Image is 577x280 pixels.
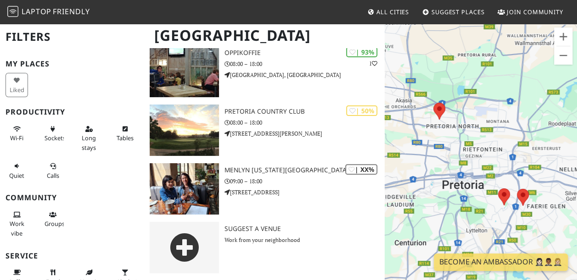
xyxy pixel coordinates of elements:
[6,60,139,68] h3: My Places
[150,222,219,273] img: gray-place-d2bdb4477600e061c01bd816cc0f2ef0cfcb1ca9e3ad78868dd16fb2af073a21.png
[7,4,90,20] a: LaptopFriendly LaptopFriendly
[6,121,28,146] button: Wi-Fi
[224,188,385,197] p: [STREET_ADDRESS]
[42,207,64,231] button: Groups
[82,134,96,151] span: Long stays
[224,108,385,115] h3: Pretoria Country Club
[117,134,134,142] span: Work-friendly tables
[419,4,488,20] a: Suggest Places
[47,171,59,180] span: Video/audio calls
[364,4,413,20] a: All Cities
[494,4,567,20] a: Join Community
[224,177,385,186] p: 09:00 – 18:00
[144,104,385,156] a: Pretoria Country Club | 50% Pretoria Country Club 08:00 – 18:00 [STREET_ADDRESS][PERSON_NAME]
[6,207,28,241] button: Work vibe
[554,27,572,46] button: Zoom in
[224,236,385,244] p: Work from your neighborhood
[144,46,385,97] a: Oppikoffie | 93% 1 Oppikoffie 08:00 – 18:00 [GEOGRAPHIC_DATA], [GEOGRAPHIC_DATA]
[224,71,385,79] p: [GEOGRAPHIC_DATA], [GEOGRAPHIC_DATA]
[144,222,385,273] a: Suggest a Venue Work from your neighborhood
[6,193,139,202] h3: Community
[22,6,51,16] span: Laptop
[224,225,385,233] h3: Suggest a Venue
[9,171,24,180] span: Quiet
[42,159,64,183] button: Calls
[150,46,219,97] img: Oppikoffie
[42,121,64,146] button: Sockets
[6,23,139,51] h2: Filters
[6,159,28,183] button: Quiet
[114,121,136,146] button: Tables
[147,23,383,48] h1: [GEOGRAPHIC_DATA]
[224,118,385,127] p: 08:00 – 18:00
[224,166,385,174] h3: Menlyn [US_STATE][GEOGRAPHIC_DATA]
[6,108,139,116] h3: Productivity
[53,6,90,16] span: Friendly
[10,220,24,237] span: People working
[434,253,568,271] a: Become an Ambassador 🤵🏻‍♀️🤵🏾‍♂️🤵🏼‍♀️
[10,134,23,142] span: Stable Wi-Fi
[431,8,485,16] span: Suggest Places
[150,163,219,214] img: Menlyn Maine Central Square
[369,59,377,68] p: 1
[150,104,219,156] img: Pretoria Country Club
[7,6,18,17] img: LaptopFriendly
[507,8,563,16] span: Join Community
[376,8,409,16] span: All Cities
[224,129,385,138] p: [STREET_ADDRESS][PERSON_NAME]
[346,105,377,116] div: | 50%
[78,121,100,155] button: Long stays
[554,46,572,65] button: Zoom out
[144,163,385,214] a: Menlyn Maine Central Square | XX% Menlyn [US_STATE][GEOGRAPHIC_DATA] 09:00 – 18:00 [STREET_ADDRESS]
[45,134,66,142] span: Power sockets
[45,220,65,228] span: Group tables
[6,252,139,260] h3: Service
[345,164,377,175] div: | XX%
[224,60,385,68] p: 08:00 – 18:00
